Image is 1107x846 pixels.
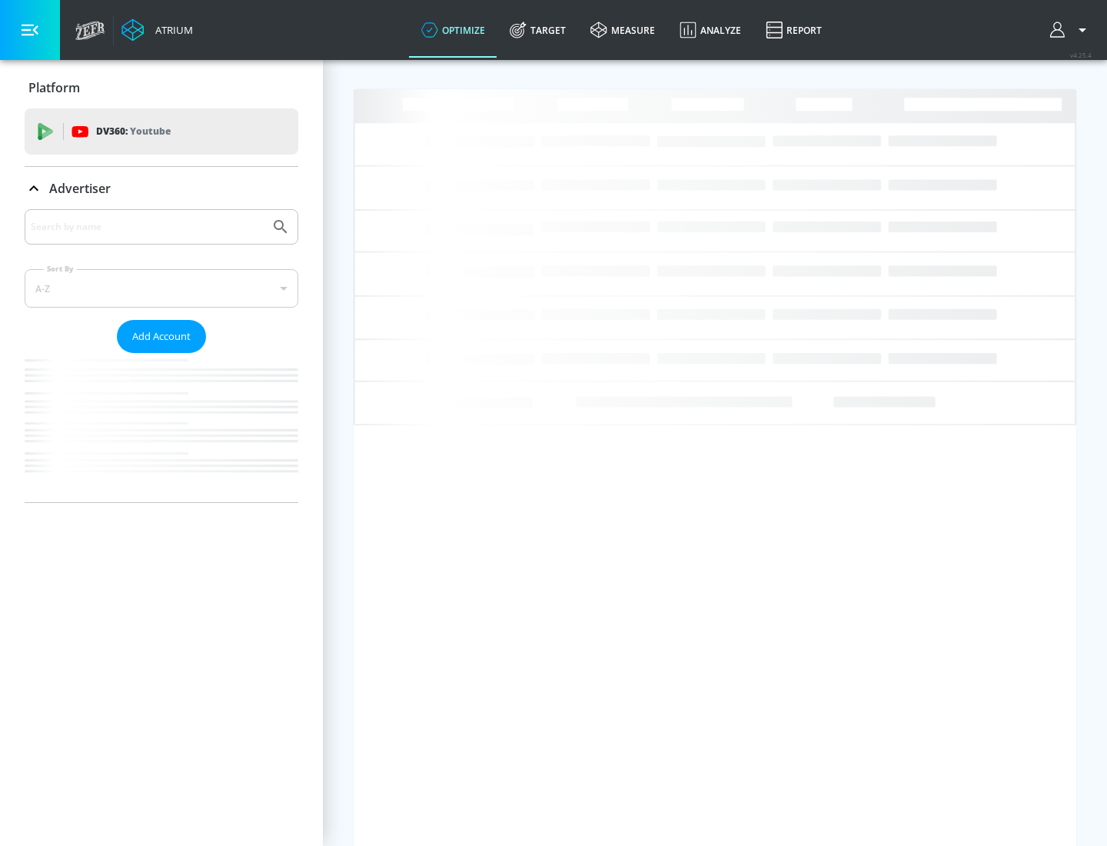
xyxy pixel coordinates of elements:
a: optimize [409,2,497,58]
a: Target [497,2,578,58]
p: Advertiser [49,180,111,197]
div: Advertiser [25,209,298,502]
p: DV360: [96,123,171,140]
div: A-Z [25,269,298,308]
div: DV360: Youtube [25,108,298,155]
a: Report [753,2,834,58]
span: v 4.25.4 [1070,51,1092,59]
div: Atrium [149,23,193,37]
p: Platform [28,79,80,96]
div: Advertiser [25,167,298,210]
a: Atrium [121,18,193,42]
button: Add Account [117,320,206,353]
label: Sort By [44,264,77,274]
span: Add Account [132,328,191,345]
a: Analyze [667,2,753,58]
nav: list of Advertiser [25,353,298,502]
a: measure [578,2,667,58]
p: Youtube [130,123,171,139]
input: Search by name [31,217,264,237]
div: Platform [25,66,298,109]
